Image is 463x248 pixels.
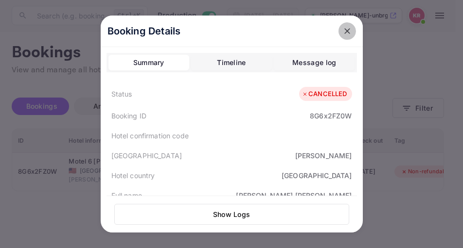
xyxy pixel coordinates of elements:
[114,204,349,225] button: Show Logs
[111,150,182,161] div: [GEOGRAPHIC_DATA]
[236,190,352,200] div: [PERSON_NAME] [PERSON_NAME]
[274,55,355,70] button: Message log
[111,131,189,141] div: Hotel confirmation code
[111,190,142,200] div: Full name
[310,111,352,121] div: 8G6x2FZ0W
[108,55,189,70] button: Summary
[282,170,352,181] div: [GEOGRAPHIC_DATA]
[292,57,336,68] div: Message log
[133,57,164,68] div: Summary
[107,24,181,38] p: Booking Details
[217,57,246,68] div: Timeline
[111,89,132,99] div: Status
[338,22,356,40] button: close
[111,111,147,121] div: Booking ID
[111,170,155,181] div: Hotel country
[295,150,352,161] div: [PERSON_NAME]
[191,55,272,70] button: Timeline
[302,89,347,99] div: CANCELLED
